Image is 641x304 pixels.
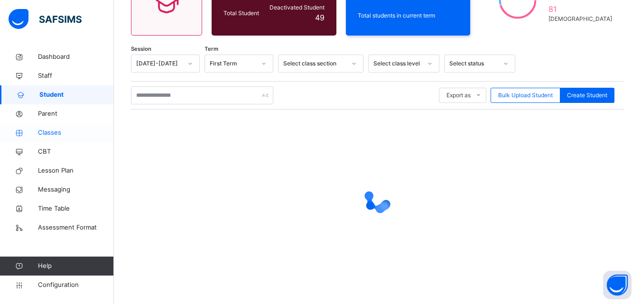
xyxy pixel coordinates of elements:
span: Lesson Plan [38,166,114,175]
span: Classes [38,128,114,138]
div: Select class level [373,59,422,68]
span: Assessment Format [38,223,114,232]
span: Staff [38,71,114,81]
span: Time Table [38,204,114,213]
span: Total students in current term [358,11,459,20]
span: Session [131,45,151,53]
span: Export as [446,91,471,100]
span: 81 [548,3,612,15]
button: Open asap [603,271,632,299]
div: Total Student [221,7,265,20]
span: Term [204,45,218,53]
span: Bulk Upload Student [498,91,553,100]
span: Dashboard [38,52,114,62]
div: Select status [449,59,498,68]
span: Parent [38,109,114,119]
span: Messaging [38,185,114,194]
img: safsims [9,9,82,29]
span: [DEMOGRAPHIC_DATA] [548,15,612,23]
span: Help [38,261,113,271]
span: Configuration [38,280,113,290]
span: Create Student [567,91,607,100]
span: CBT [38,147,114,157]
div: First Term [210,59,256,68]
span: 49 [315,13,325,22]
div: Select class section [283,59,346,68]
span: Deactivated Student [268,3,325,12]
span: Student [39,90,114,100]
div: [DATE]-[DATE] [136,59,182,68]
